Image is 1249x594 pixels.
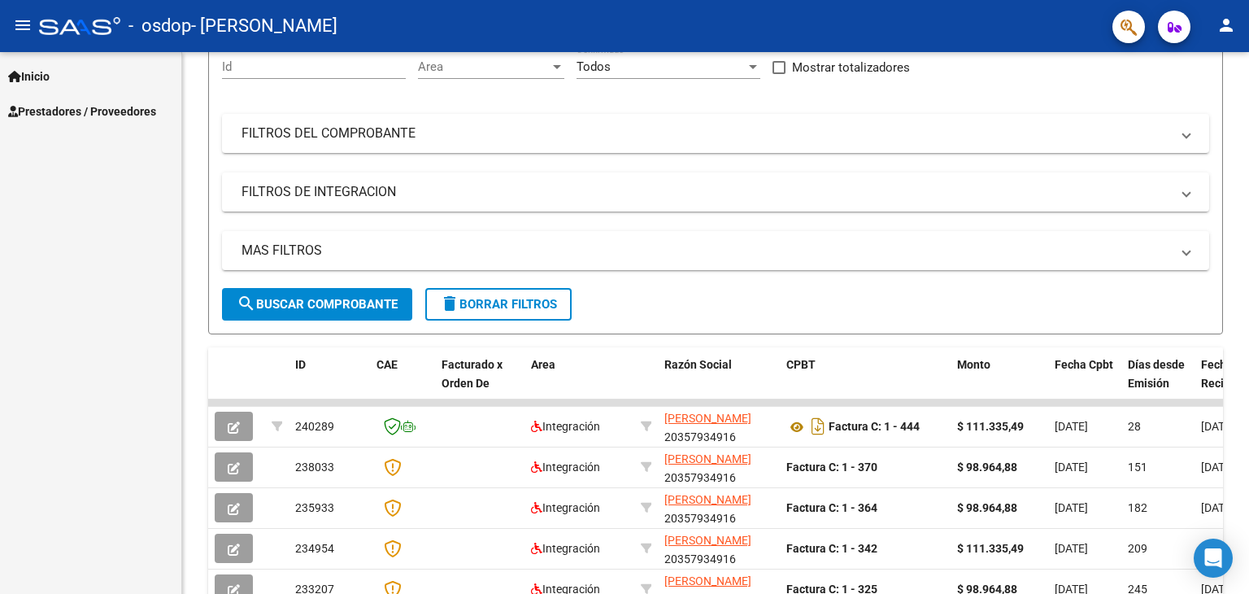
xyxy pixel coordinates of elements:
span: [PERSON_NAME] [664,534,751,547]
mat-panel-title: MAS FILTROS [242,242,1170,260]
span: 235933 [295,501,334,514]
span: Area [418,59,550,74]
mat-expansion-panel-header: FILTROS DEL COMPROBANTE [222,114,1209,153]
mat-icon: menu [13,15,33,35]
span: CAE [376,358,398,371]
span: Integración [531,501,600,514]
strong: $ 111.335,49 [957,420,1024,433]
mat-icon: delete [440,294,459,313]
strong: Factura C: 1 - 342 [786,542,877,555]
span: Integración [531,542,600,555]
span: Integración [531,420,600,433]
datatable-header-cell: CPBT [780,347,951,419]
span: Buscar Comprobante [237,297,398,312]
datatable-header-cell: ID [289,347,370,419]
span: [DATE] [1201,420,1234,433]
span: Monto [957,358,990,371]
button: Borrar Filtros [425,288,572,321]
span: Mostrar totalizadores [792,58,910,77]
span: [DATE] [1201,501,1234,514]
span: [PERSON_NAME] [664,493,751,506]
span: ID [295,358,306,371]
datatable-header-cell: Días desde Emisión [1121,347,1195,419]
strong: Factura C: 1 - 444 [829,421,920,434]
span: 151 [1128,461,1147,474]
div: 20357934916 [664,491,773,525]
span: [PERSON_NAME] [664,574,751,587]
span: 240289 [295,420,334,433]
span: 28 [1128,420,1141,433]
span: Borrar Filtros [440,297,557,312]
span: Prestadores / Proveedores [8,103,156,120]
mat-icon: person [1216,15,1236,35]
span: [PERSON_NAME] [664,412,751,425]
strong: Factura C: 1 - 364 [786,501,877,514]
strong: $ 98.964,88 [957,501,1017,514]
div: 20357934916 [664,450,773,484]
span: [DATE] [1055,542,1088,555]
button: Buscar Comprobante [222,288,412,321]
mat-panel-title: FILTROS DEL COMPROBANTE [242,124,1170,142]
span: 209 [1128,542,1147,555]
span: [DATE] [1055,461,1088,474]
datatable-header-cell: Monto [951,347,1048,419]
span: 238033 [295,461,334,474]
span: [DATE] [1055,501,1088,514]
span: - [PERSON_NAME] [191,8,337,44]
datatable-header-cell: Facturado x Orden De [435,347,524,419]
strong: Factura C: 1 - 370 [786,461,877,474]
div: 20357934916 [664,531,773,566]
datatable-header-cell: Fecha Cpbt [1048,347,1121,419]
span: Facturado x Orden De [442,358,503,390]
span: Area [531,358,555,371]
strong: $ 111.335,49 [957,542,1024,555]
span: [DATE] [1055,420,1088,433]
span: - osdop [128,8,191,44]
i: Descargar documento [807,413,829,439]
mat-expansion-panel-header: FILTROS DE INTEGRACION [222,173,1209,212]
datatable-header-cell: Razón Social [658,347,780,419]
span: CPBT [786,358,816,371]
div: 20357934916 [664,409,773,443]
span: Días desde Emisión [1128,358,1185,390]
span: Razón Social [664,358,732,371]
mat-panel-title: FILTROS DE INTEGRACION [242,183,1170,201]
datatable-header-cell: CAE [370,347,435,419]
span: 234954 [295,542,334,555]
div: Open Intercom Messenger [1194,539,1233,578]
span: [PERSON_NAME] [664,452,751,465]
span: [DATE] [1201,461,1234,474]
span: 182 [1128,501,1147,514]
datatable-header-cell: Area [524,347,634,419]
strong: $ 98.964,88 [957,461,1017,474]
span: Fecha Recibido [1201,358,1247,390]
span: Integración [531,461,600,474]
mat-icon: search [237,294,256,313]
mat-expansion-panel-header: MAS FILTROS [222,231,1209,270]
span: Inicio [8,68,50,85]
span: Fecha Cpbt [1055,358,1113,371]
span: Todos [577,59,611,74]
